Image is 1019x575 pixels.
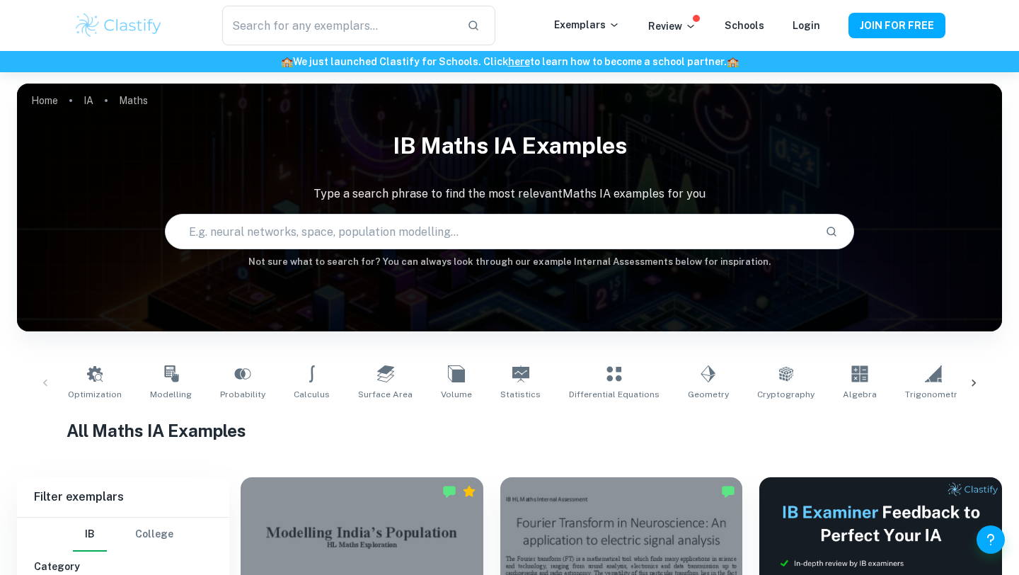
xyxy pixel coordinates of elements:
img: Marked [721,484,735,499]
p: Exemplars [554,17,620,33]
span: Trigonometry [905,388,962,401]
img: Clastify logo [74,11,163,40]
button: Search [819,220,844,244]
button: JOIN FOR FREE [848,13,945,38]
span: Differential Equations [569,388,660,401]
h6: Not sure what to search for? You can always look through our example Internal Assessments below f... [17,255,1002,269]
div: Filter type choice [73,518,173,552]
button: IB [73,518,107,552]
input: Search for any exemplars... [222,6,456,45]
h1: All Maths IA Examples [67,418,953,443]
a: IA [84,91,93,110]
h6: Filter exemplars [17,477,229,517]
span: Surface Area [358,388,413,401]
input: E.g. neural networks, space, population modelling... [166,212,814,251]
h6: We just launched Clastify for Schools. Click to learn how to become a school partner. [3,54,1016,69]
p: Type a search phrase to find the most relevant Maths IA examples for you [17,186,1002,203]
p: Maths [119,93,148,108]
h1: IB Maths IA examples [17,123,1002,169]
span: Modelling [150,388,192,401]
button: College [135,518,173,552]
a: here [508,56,530,67]
a: Schools [725,20,764,31]
a: Home [31,91,58,110]
img: Marked [442,484,456,499]
span: Algebra [843,388,877,401]
span: Probability [220,388,265,401]
a: Login [793,20,820,31]
button: Help and Feedback [977,525,1005,554]
span: Optimization [68,388,122,401]
span: 🏫 [281,56,293,67]
span: Statistics [500,388,541,401]
p: Review [648,18,696,34]
span: Calculus [294,388,330,401]
span: Geometry [688,388,729,401]
div: Premium [462,484,476,499]
span: 🏫 [727,56,739,67]
span: Volume [441,388,472,401]
span: Cryptography [757,388,814,401]
h6: Category [34,559,212,574]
